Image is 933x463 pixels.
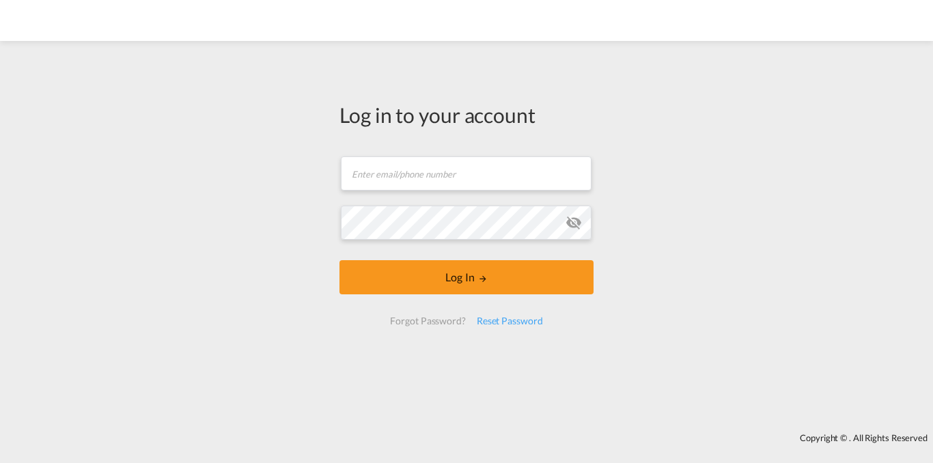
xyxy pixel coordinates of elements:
[566,214,582,231] md-icon: icon-eye-off
[341,156,591,191] input: Enter email/phone number
[471,309,548,333] div: Reset Password
[385,309,471,333] div: Forgot Password?
[339,100,594,129] div: Log in to your account
[339,260,594,294] button: LOGIN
